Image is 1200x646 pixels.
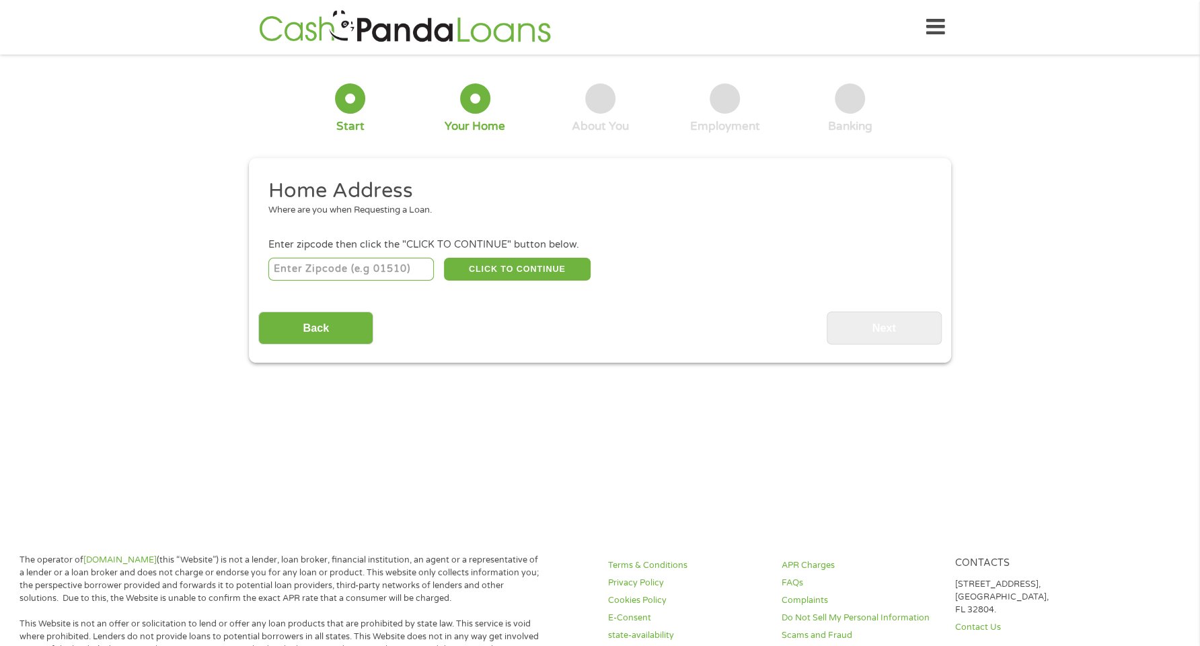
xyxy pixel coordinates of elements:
[268,238,932,252] div: Enter zipcode then click the "CLICK TO CONTINUE" button below.
[268,178,922,205] h2: Home Address
[782,612,938,624] a: Do Not Sell My Personal Information
[444,258,591,281] button: CLICK TO CONTINUE
[782,559,938,572] a: APR Charges
[20,554,539,605] p: The operator of (this “Website”) is not a lender, loan broker, financial institution, an agent or...
[268,204,922,217] div: Where are you when Requesting a Loan.
[608,612,765,624] a: E-Consent
[955,557,1112,570] h4: Contacts
[608,559,765,572] a: Terms & Conditions
[827,312,942,345] input: Next
[258,312,373,345] input: Back
[828,119,872,134] div: Banking
[608,577,765,589] a: Privacy Policy
[955,578,1112,616] p: [STREET_ADDRESS], [GEOGRAPHIC_DATA], FL 32804.
[336,119,364,134] div: Start
[782,629,938,642] a: Scams and Fraud
[608,594,765,607] a: Cookies Policy
[572,119,629,134] div: About You
[782,594,938,607] a: Complaints
[608,629,765,642] a: state-availability
[955,621,1112,634] a: Contact Us
[268,258,435,281] input: Enter Zipcode (e.g 01510)
[782,577,938,589] a: FAQs
[445,119,505,134] div: Your Home
[255,8,555,46] img: GetLoanNow Logo
[83,554,157,565] a: [DOMAIN_NAME]
[690,119,760,134] div: Employment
